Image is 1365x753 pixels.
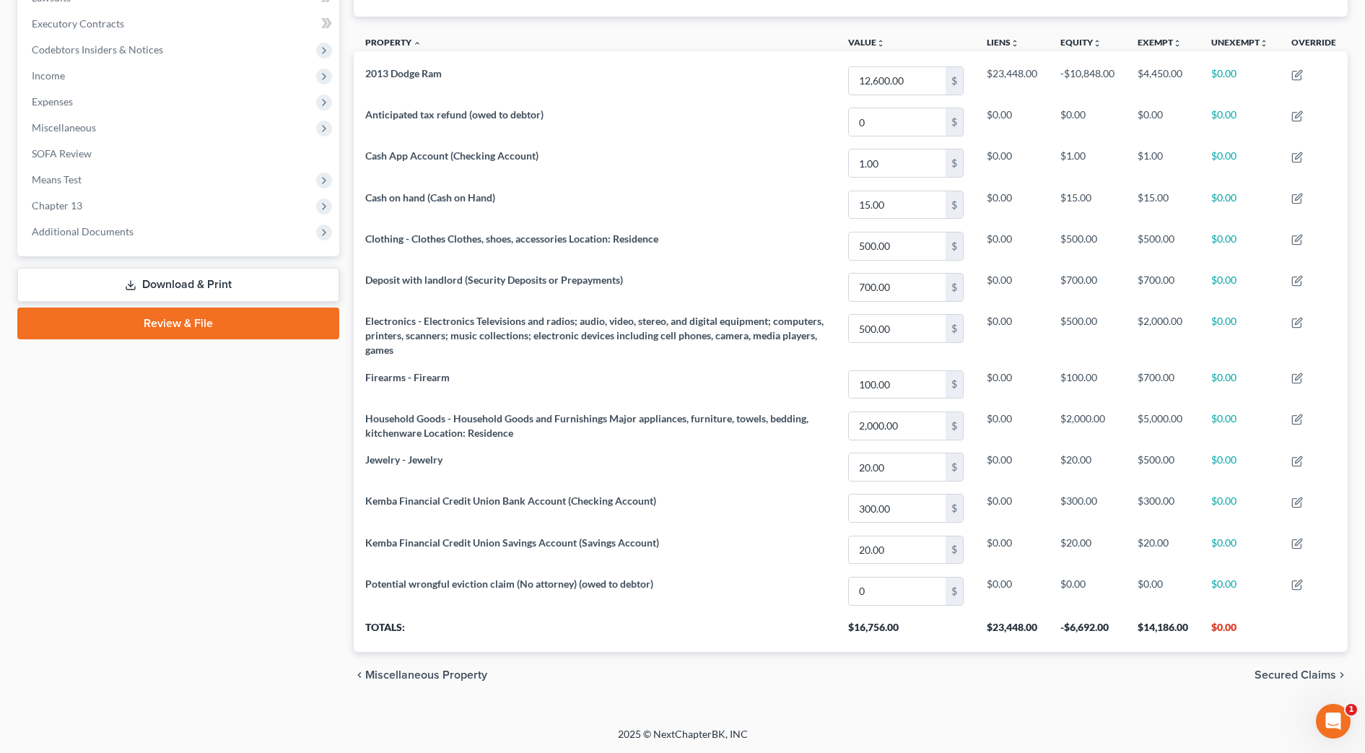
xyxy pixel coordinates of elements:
span: Kemba Financial Credit Union Bank Account (Checking Account) [365,495,656,507]
span: Deposit with landlord (Security Deposits or Prepayments) [365,274,623,286]
span: Jewelry - Jewelry [365,453,442,466]
td: $0.00 [1200,225,1280,266]
i: unfold_more [1093,39,1102,48]
td: $0.00 [1049,102,1126,143]
td: $15.00 [1126,184,1200,225]
td: $0.00 [975,405,1049,446]
td: $0.00 [975,143,1049,184]
span: Firearms - Firearm [365,371,450,383]
a: Download & Print [17,268,339,302]
div: $ [946,67,963,95]
div: $ [946,412,963,440]
th: Override [1280,28,1348,61]
td: $0.00 [1200,446,1280,487]
span: Chapter 13 [32,199,82,212]
div: $ [946,191,963,219]
span: Income [32,69,65,82]
a: Liensunfold_more [987,37,1019,48]
td: $0.00 [1200,102,1280,143]
td: $20.00 [1126,529,1200,570]
div: 2025 © NextChapterBK, INC [271,727,1094,753]
td: $0.00 [1200,488,1280,529]
input: 0.00 [849,453,946,481]
a: Exemptunfold_more [1138,37,1182,48]
th: $0.00 [1200,611,1280,652]
td: $1.00 [1049,143,1126,184]
td: $300.00 [1049,488,1126,529]
td: $0.00 [1200,364,1280,405]
th: $14,186.00 [1126,611,1200,652]
td: $0.00 [1200,529,1280,570]
td: $0.00 [975,308,1049,363]
span: Miscellaneous Property [365,669,487,681]
td: $0.00 [975,446,1049,487]
td: $100.00 [1049,364,1126,405]
td: $0.00 [975,488,1049,529]
div: $ [946,149,963,177]
td: $0.00 [1200,266,1280,308]
span: 1 [1346,704,1357,715]
th: $16,756.00 [837,611,975,652]
input: 0.00 [849,536,946,564]
span: SOFA Review [32,147,92,160]
td: $2,000.00 [1049,405,1126,446]
td: $0.00 [975,266,1049,308]
div: $ [946,232,963,260]
span: Electronics - Electronics Televisions and radios; audio, video, stereo, and digital equipment; co... [365,315,824,356]
a: Executory Contracts [20,11,339,37]
span: Secured Claims [1255,669,1336,681]
th: Totals: [354,611,837,652]
th: -$6,692.00 [1049,611,1126,652]
span: Codebtors Insiders & Notices [32,43,163,56]
div: $ [946,578,963,605]
td: $500.00 [1126,225,1200,266]
span: Kemba Financial Credit Union Savings Account (Savings Account) [365,536,659,549]
span: Anticipated tax refund (owed to debtor) [365,108,544,121]
button: Secured Claims chevron_right [1255,669,1348,681]
i: chevron_right [1336,669,1348,681]
a: Unexemptunfold_more [1211,37,1268,48]
span: Additional Documents [32,225,134,238]
span: Potential wrongful eviction claim (No attorney) (owed to debtor) [365,578,653,590]
input: 0.00 [849,67,946,95]
td: $15.00 [1049,184,1126,225]
input: 0.00 [849,315,946,342]
span: Cash on hand (Cash on Hand) [365,191,495,204]
div: $ [946,495,963,522]
td: $700.00 [1049,266,1126,308]
input: 0.00 [849,578,946,605]
td: $0.00 [975,364,1049,405]
span: Expenses [32,95,73,108]
span: 2013 Dodge Ram [365,67,442,79]
td: $500.00 [1126,446,1200,487]
div: $ [946,315,963,342]
td: $0.00 [1200,405,1280,446]
td: $500.00 [1049,225,1126,266]
button: chevron_left Miscellaneous Property [354,669,487,681]
span: Means Test [32,173,82,186]
td: $20.00 [1049,446,1126,487]
td: $2,000.00 [1126,308,1200,363]
input: 0.00 [849,232,946,260]
td: $700.00 [1126,266,1200,308]
input: 0.00 [849,495,946,522]
td: $0.00 [975,225,1049,266]
td: $1.00 [1126,143,1200,184]
span: Cash App Account (Checking Account) [365,149,538,162]
td: $0.00 [1200,143,1280,184]
a: Valueunfold_more [848,37,885,48]
i: unfold_more [876,39,885,48]
td: $0.00 [1200,308,1280,363]
td: $0.00 [975,102,1049,143]
input: 0.00 [849,149,946,177]
div: $ [946,371,963,399]
td: $20.00 [1049,529,1126,570]
th: $23,448.00 [975,611,1049,652]
td: $0.00 [1200,184,1280,225]
input: 0.00 [849,412,946,440]
input: 0.00 [849,274,946,301]
td: $0.00 [1049,570,1126,611]
td: $500.00 [1049,308,1126,363]
span: Executory Contracts [32,17,124,30]
div: $ [946,108,963,136]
